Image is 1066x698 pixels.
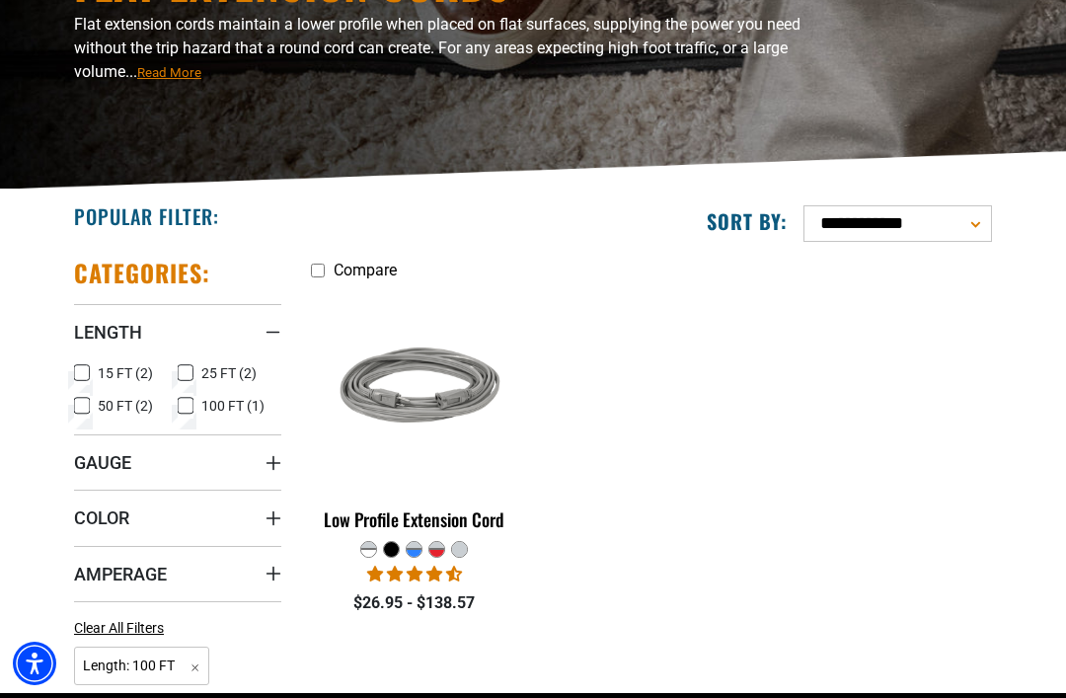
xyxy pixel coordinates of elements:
[74,304,281,359] summary: Length
[74,258,210,288] h2: Categories:
[74,656,209,674] a: Length: 100 FT
[74,490,281,545] summary: Color
[367,565,462,583] span: 4.50 stars
[74,506,129,529] span: Color
[74,647,209,685] span: Length: 100 FT
[334,261,397,279] span: Compare
[201,366,257,380] span: 25 FT (2)
[74,620,164,636] span: Clear All Filters
[311,591,518,615] div: $26.95 - $138.57
[311,289,518,540] a: grey Low Profile Extension Cord
[74,15,800,81] span: Flat extension cords maintain a lower profile when placed on flat surfaces, supplying the power y...
[311,510,518,528] div: Low Profile Extension Cord
[74,434,281,490] summary: Gauge
[74,563,167,585] span: Amperage
[98,399,153,413] span: 50 FT (2)
[74,451,131,474] span: Gauge
[74,203,219,229] h2: Popular Filter:
[201,399,265,413] span: 100 FT (1)
[707,208,788,234] label: Sort by:
[74,546,281,601] summary: Amperage
[13,642,56,685] div: Accessibility Menu
[74,321,142,344] span: Length
[308,292,521,484] img: grey
[74,618,172,639] a: Clear All Filters
[98,366,153,380] span: 15 FT (2)
[137,65,201,80] span: Read More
